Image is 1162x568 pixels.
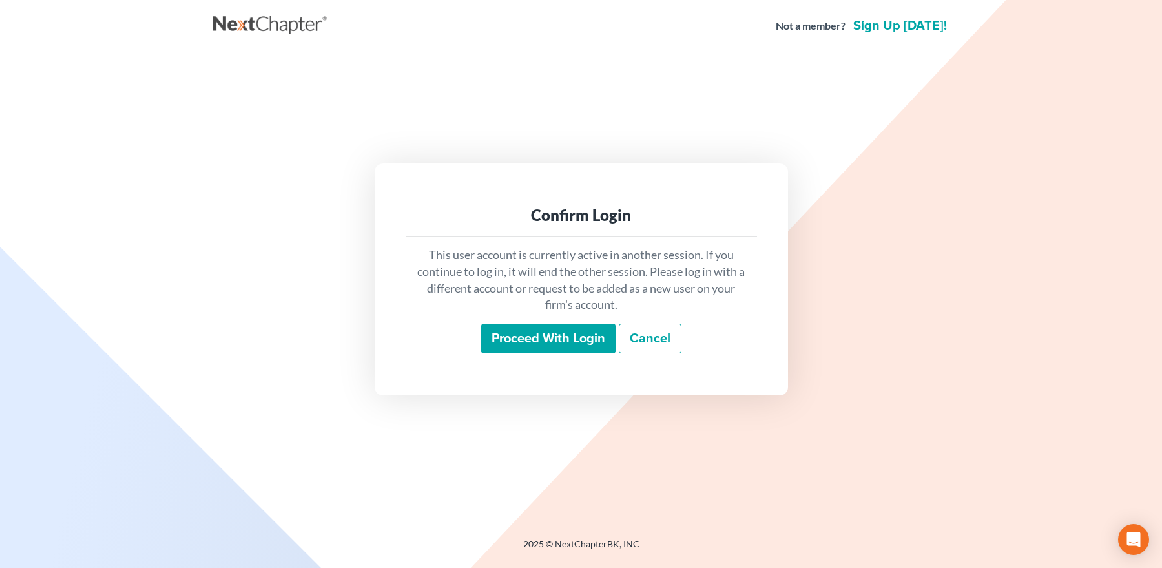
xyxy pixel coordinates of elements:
[619,324,681,353] a: Cancel
[416,205,747,226] div: Confirm Login
[416,247,747,313] p: This user account is currently active in another session. If you continue to log in, it will end ...
[1118,524,1149,555] div: Open Intercom Messenger
[481,324,616,353] input: Proceed with login
[776,19,846,34] strong: Not a member?
[851,19,949,32] a: Sign up [DATE]!
[213,538,949,561] div: 2025 © NextChapterBK, INC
